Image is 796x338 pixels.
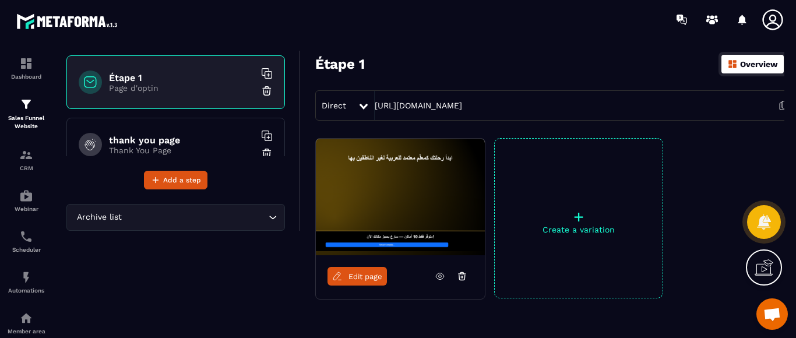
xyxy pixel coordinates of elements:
img: automations [19,311,33,325]
img: trash [261,147,273,159]
img: image [316,139,485,255]
img: trash [261,85,273,97]
p: CRM [3,165,50,171]
div: Ouvrir le chat [756,298,788,330]
p: Dashboard [3,73,50,80]
img: formation [19,97,33,111]
a: automationsautomationsAutomations [3,262,50,302]
p: Overview [740,59,778,69]
a: schedulerschedulerScheduler [3,221,50,262]
p: Member area [3,328,50,335]
p: Thank You Page [109,146,255,155]
a: formationformationSales Funnel Website [3,89,50,139]
a: automationsautomationsWebinar [3,180,50,221]
img: dashboard-orange.40269519.svg [727,59,738,69]
a: Edit page [327,267,387,286]
p: + [495,209,663,225]
img: automations [19,270,33,284]
div: Search for option [66,204,285,231]
h6: thank you page [109,135,255,146]
p: Sales Funnel Website [3,114,50,131]
span: Add a step [163,174,201,186]
a: formationformationCRM [3,139,50,180]
a: [URL][DOMAIN_NAME] [375,101,462,110]
span: Direct [322,101,346,110]
img: logo [16,10,121,32]
p: Page d'optin [109,83,255,93]
h6: Étape 1 [109,72,255,83]
input: Search for option [124,211,266,224]
p: Automations [3,287,50,294]
h3: Étape 1 [315,56,365,72]
p: Create a variation [495,225,663,234]
span: Archive list [74,211,124,224]
img: automations [19,189,33,203]
img: formation [19,57,33,71]
span: Edit page [348,272,382,281]
p: Scheduler [3,247,50,253]
button: Add a step [144,171,207,189]
a: formationformationDashboard [3,48,50,89]
p: Webinar [3,206,50,212]
img: scheduler [19,230,33,244]
img: formation [19,148,33,162]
